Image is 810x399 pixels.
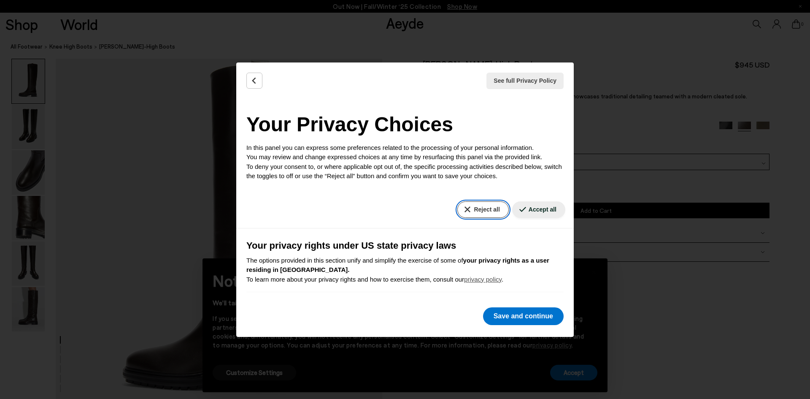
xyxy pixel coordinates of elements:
button: Save and continue [483,307,564,325]
button: Back [246,73,262,89]
p: In this panel you can express some preferences related to the processing of your personal informa... [246,143,564,181]
b: your privacy rights as a user residing in [GEOGRAPHIC_DATA]. [246,257,549,274]
h3: Your privacy rights under US state privacy laws [246,239,564,252]
button: See full Privacy Policy [486,73,564,89]
a: privacy policy [464,276,502,283]
h2: Your Privacy Choices [246,109,564,140]
p: The options provided in this section unify and simplify the exercise of some of To learn more abo... [246,256,564,285]
button: Accept all [512,201,565,218]
span: See full Privacy Policy [494,76,556,85]
button: Reject all [457,201,508,218]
